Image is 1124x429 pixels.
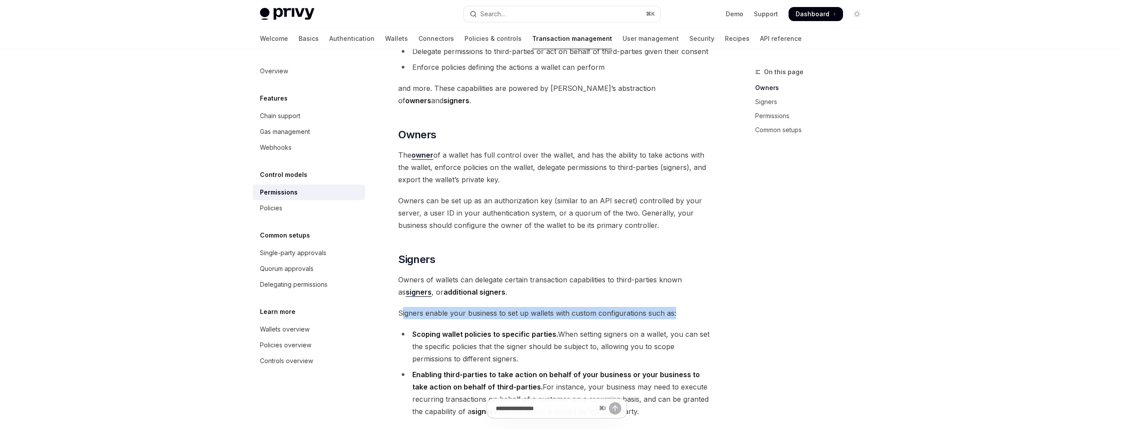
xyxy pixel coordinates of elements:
[260,126,310,137] div: Gas management
[725,28,749,49] a: Recipes
[480,9,505,19] div: Search...
[260,8,314,20] img: light logo
[755,123,871,137] a: Common setups
[496,399,595,418] input: Ask a question...
[260,187,298,198] div: Permissions
[260,324,310,335] div: Wallets overview
[260,28,288,49] a: Welcome
[260,111,300,121] div: Chain support
[253,63,365,79] a: Overview
[260,169,307,180] h5: Control models
[253,277,365,292] a: Delegating permissions
[329,28,375,49] a: Authentication
[406,288,432,296] strong: signers
[623,28,679,49] a: User management
[260,230,310,241] h5: Common setups
[796,10,829,18] span: Dashboard
[260,142,292,153] div: Webhooks
[260,263,313,274] div: Quorum approvals
[253,108,365,124] a: Chain support
[253,200,365,216] a: Policies
[398,128,436,142] span: Owners
[754,10,778,18] a: Support
[260,203,282,213] div: Policies
[443,288,505,296] strong: additional signers
[253,124,365,140] a: Gas management
[398,149,715,186] span: The of a wallet has full control over the wallet, and has the ability to take actions with the wa...
[532,28,612,49] a: Transaction management
[253,261,365,277] a: Quorum approvals
[299,28,319,49] a: Basics
[465,28,522,49] a: Policies & controls
[726,10,743,18] a: Demo
[646,11,655,18] span: ⌘ K
[405,96,431,105] strong: owners
[253,321,365,337] a: Wallets overview
[398,82,715,107] span: and more. These capabilities are powered by [PERSON_NAME]’s abstraction of and .
[398,368,715,418] li: For instance, your business may need to execute recurring transactions on behalf of a customer on...
[398,274,715,298] span: Owners of wallets can delegate certain transaction capabilities to third-parties known as , or .
[689,28,714,49] a: Security
[398,195,715,231] span: Owners can be set up as an authorization key (similar to an API secret) controlled by your server...
[260,340,311,350] div: Policies overview
[260,306,295,317] h5: Learn more
[464,6,660,22] button: Open search
[755,109,871,123] a: Permissions
[398,307,715,319] span: Signers enable your business to set up wallets with custom configurations such as:
[253,245,365,261] a: Single-party approvals
[253,184,365,200] a: Permissions
[260,93,288,104] h5: Features
[443,96,469,105] strong: signers
[411,151,433,159] strong: owner
[789,7,843,21] a: Dashboard
[755,95,871,109] a: Signers
[850,7,864,21] button: Toggle dark mode
[260,66,288,76] div: Overview
[412,370,700,391] strong: Enabling third-parties to take action on behalf of your business or your business to take action ...
[260,356,313,366] div: Controls overview
[760,28,802,49] a: API reference
[398,61,715,73] li: Enforce policies defining the actions a wallet can perform
[755,81,871,95] a: Owners
[260,248,326,258] div: Single-party approvals
[609,402,621,415] button: Send message
[253,140,365,155] a: Webhooks
[253,337,365,353] a: Policies overview
[398,252,435,267] span: Signers
[385,28,408,49] a: Wallets
[412,330,558,339] strong: Scoping wallet policies to specific parties.
[411,151,433,160] a: owner
[406,288,432,297] a: signers
[418,28,454,49] a: Connectors
[398,45,715,58] li: Delegate permissions to third-parties or act on behalf of third-parties given their consent
[764,67,803,77] span: On this page
[398,328,715,365] li: When setting signers on a wallet, you can set the specific policies that the signer should be sub...
[260,279,328,290] div: Delegating permissions
[253,353,365,369] a: Controls overview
